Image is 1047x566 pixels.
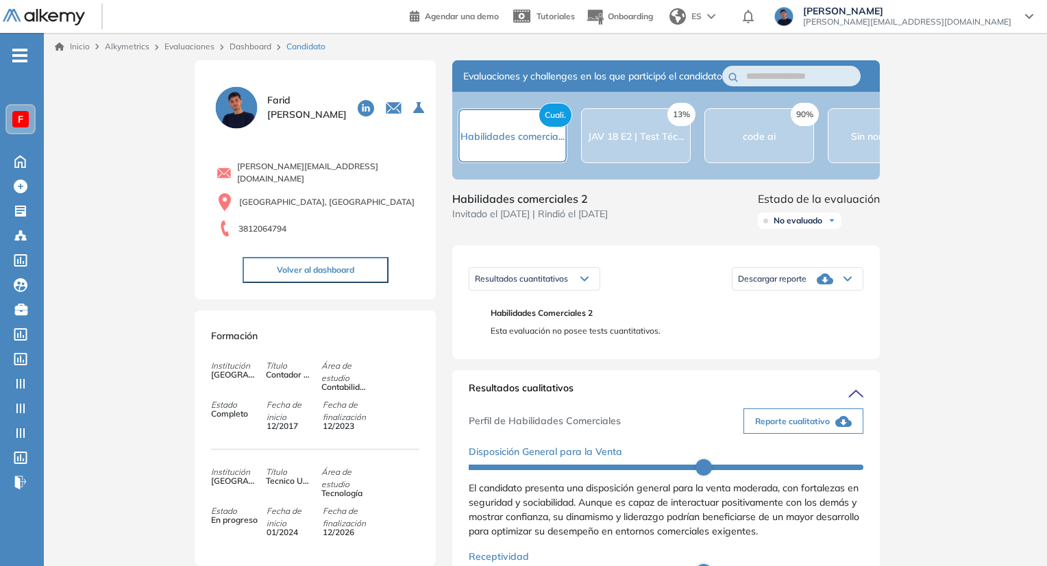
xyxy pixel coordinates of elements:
[323,399,378,423] span: Fecha de finalización
[803,5,1011,16] span: [PERSON_NAME]
[18,114,23,125] span: F
[460,130,565,143] span: Habilidades comercia...
[267,420,313,432] span: 12/2017
[469,482,859,537] span: El candidato presenta una disposición general para la venta moderada, con fortalezas en seguridad...
[3,9,85,26] img: Logo
[491,325,852,337] span: Esta evaluación no posee tests cuantitativos.
[266,466,321,478] span: Título
[211,466,266,478] span: Institución
[105,41,149,51] span: Alkymetrics
[410,7,499,23] a: Agendar una demo
[491,307,852,319] span: Habilidades comerciales 2
[323,526,369,539] span: 12/2026
[743,130,776,143] span: code ai
[211,408,258,420] span: Completo
[267,399,321,423] span: Fecha de inicio
[469,381,574,403] span: Resultados cualitativos
[267,93,347,122] span: Farid [PERSON_NAME]
[267,526,313,539] span: 01/2024
[469,445,622,459] span: Disposición General para la Venta
[211,82,262,133] img: PROFILE_MENU_LOGO_USER
[211,514,258,526] span: En progreso
[230,41,271,51] a: Dashboard
[851,130,915,143] span: Sin nombresql
[55,40,90,53] a: Inicio
[266,360,321,372] span: Título
[475,273,568,284] span: Resultados cuantitativos
[801,408,1047,566] div: Widget de chat
[791,103,819,126] span: 90%
[667,103,695,126] span: 13%
[774,215,822,226] span: No evaluado
[452,207,608,221] span: Invitado el [DATE] | Rindió el [DATE]
[469,550,529,564] span: Receptividad
[743,408,863,434] button: Reporte cualitativo
[239,196,415,208] span: [GEOGRAPHIC_DATA], [GEOGRAPHIC_DATA]
[321,466,376,491] span: Área de estudio
[266,369,312,381] span: Contador Publico
[323,505,378,530] span: Fecha de finalización
[707,14,715,19] img: arrow
[828,217,836,225] img: Ícono de flecha
[286,40,325,53] span: Candidato
[238,223,286,235] span: 3812064794
[211,369,258,381] span: [GEOGRAPHIC_DATA]
[321,381,368,393] span: Contabilidad
[211,360,266,372] span: Institución
[266,475,312,487] span: Tecnico Universitario en Tecnologia
[321,487,368,500] span: Tecnología
[12,54,27,57] i: -
[738,273,806,284] span: Descargar reporte
[211,505,266,517] span: Estado
[463,69,722,84] span: Evaluaciones y challenges en los que participó el candidato
[452,190,608,207] span: Habilidades comerciales 2
[801,408,1047,566] iframe: Chat Widget
[669,8,686,25] img: world
[537,11,575,21] span: Tutoriales
[608,11,653,21] span: Onboarding
[539,103,572,127] span: Cuali.
[755,415,830,428] span: Reporte cualitativo
[425,11,499,21] span: Agendar una demo
[469,414,621,428] span: Perfil de Habilidades Comerciales
[211,399,266,411] span: Estado
[321,360,376,384] span: Área de estudio
[803,16,1011,27] span: [PERSON_NAME][EMAIL_ADDRESS][DOMAIN_NAME]
[243,257,389,283] button: Volver al dashboard
[267,505,321,530] span: Fecha de inicio
[211,330,258,342] span: Formación
[323,420,369,432] span: 12/2023
[588,130,684,143] span: JAV 18 E2 | Test Téc...
[758,190,880,207] span: Estado de la evaluación
[691,10,702,23] span: ES
[211,475,258,487] span: [GEOGRAPHIC_DATA]
[586,2,653,32] button: Onboarding
[164,41,214,51] a: Evaluaciones
[237,160,419,185] span: [PERSON_NAME][EMAIL_ADDRESS][DOMAIN_NAME]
